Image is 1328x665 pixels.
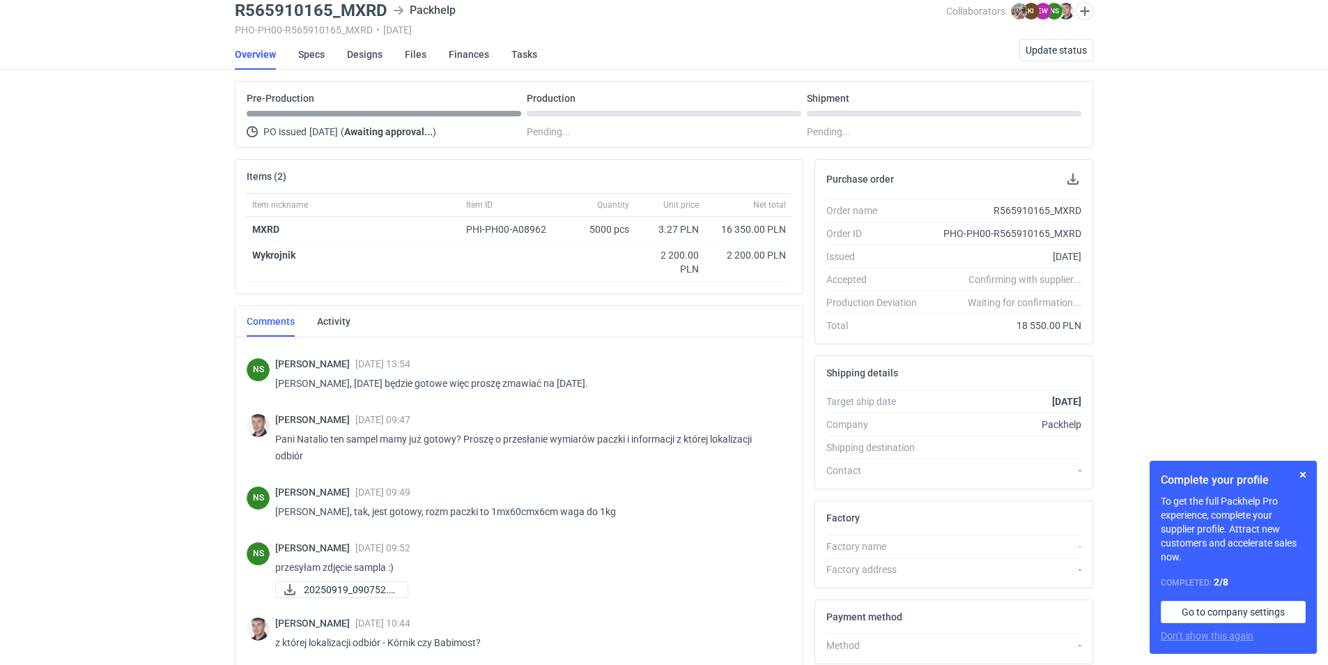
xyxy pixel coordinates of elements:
h1: Complete your profile [1161,472,1306,489]
div: Packhelp [928,418,1081,431]
a: Tasks [511,39,537,70]
p: Pre-Production [247,93,314,104]
h3: R565910165_MXRD [235,2,387,19]
span: ( [341,126,344,137]
p: Pani Natalio ten sampel mamy już gotowy? Proszę o przesłanie wymiarów paczki i informacji z które... [275,431,780,464]
button: Don’t show this again [1161,629,1253,643]
div: [DATE] [928,250,1081,263]
div: PHO-PH00-R565910165_MXRD [DATE] [235,24,946,36]
figcaption: NS [247,358,270,381]
strong: [DATE] [1052,396,1081,407]
h2: Items (2) [247,171,286,182]
button: Skip for now [1295,466,1311,483]
span: • [376,24,380,36]
a: Finances [449,39,489,70]
p: przesyłam zdjęcie sampla :) [275,559,780,576]
div: Order name [826,204,928,217]
div: Natalia Stępak [247,487,270,510]
span: [PERSON_NAME] [275,618,355,629]
div: Pending... [807,123,1081,140]
span: [DATE] 09:49 [355,487,410,498]
h2: Factory [826,512,860,523]
div: Contact [826,464,928,477]
figcaption: NS [1046,3,1063,20]
span: [PERSON_NAME] [275,358,355,369]
span: Net total [753,199,786,211]
div: - [928,464,1081,477]
span: [PERSON_NAME] [275,542,355,553]
a: Overview [235,39,276,70]
div: Order ID [826,227,928,240]
div: 3.27 PLN [640,222,699,236]
p: To get the full Packhelp Pro experience, complete your supplier profile. Attract new customers an... [1161,494,1306,564]
div: Natalia Stępak [247,542,270,565]
div: PO issued [247,123,521,140]
p: [PERSON_NAME], tak, jest gotowy, rozm paczki to 1mx60cmx6cm waga do 1kg [275,503,780,520]
div: - [928,563,1081,576]
button: Update status [1019,39,1093,61]
a: Comments [247,306,295,337]
span: Pending... [527,123,571,140]
span: [DATE] [309,123,338,140]
a: 20250919_090752.jpg [275,581,408,598]
h2: Payment method [826,611,902,622]
div: Packhelp [393,2,456,19]
div: - [928,540,1081,553]
img: Michał Palasek [1011,3,1028,20]
img: Maciej Sikora [1058,3,1074,20]
button: Edit collaborators [1076,2,1094,20]
h2: Purchase order [826,174,894,185]
strong: 2 / 8 [1214,576,1228,588]
figcaption: NS [247,542,270,565]
span: Unit price [663,199,699,211]
strong: Wykrojnik [252,250,295,261]
div: 18 550.00 PLN [928,319,1081,332]
em: Confirming with supplier... [968,274,1081,285]
span: Quantity [597,199,629,211]
em: Waiting for confirmation... [968,296,1081,309]
div: Production Deviation [826,296,928,309]
div: PHO-PH00-R565910165_MXRD [928,227,1081,240]
a: Activity [317,306,350,337]
a: Designs [347,39,383,70]
div: Issued [826,250,928,263]
figcaption: KI [1023,3,1040,20]
figcaption: NS [247,487,270,510]
span: Item ID [466,199,493,211]
strong: Awaiting approval... [344,126,433,137]
div: Natalia Stępak [247,358,270,381]
img: Maciej Sikora [247,414,270,437]
div: Target ship date [826,395,928,408]
p: Shipment [807,93,849,104]
div: Company [826,418,928,431]
span: [PERSON_NAME] [275,414,355,425]
div: 5000 pcs [565,217,635,243]
span: Update status [1026,45,1087,55]
p: z której lokalizacji odbiór - Kórnik czy Babimost? [275,634,780,651]
h2: Shipping details [826,367,898,379]
div: Shipping destination [826,441,928,454]
a: Specs [298,39,325,70]
img: Maciej Sikora [247,618,270,641]
a: MXRD [252,224,279,235]
div: Accepted [826,273,928,286]
p: Production [527,93,576,104]
div: R565910165_MXRD [928,204,1081,217]
button: Download PO [1065,171,1081,188]
span: [PERSON_NAME] [275,487,355,498]
a: Files [405,39,426,70]
div: 2 200.00 PLN [710,248,786,262]
p: [PERSON_NAME], [DATE] będzie gotowe więc proszę zmawiać na [DATE]. [275,375,780,392]
span: 20250919_090752.jpg [304,582,396,597]
a: Go to company settings [1161,601,1306,623]
span: Collaborators [946,6,1005,17]
div: Method [826,639,928,652]
div: 16 350.00 PLN [710,222,786,236]
div: Total [826,319,928,332]
div: Factory name [826,540,928,553]
div: Completed: [1161,575,1306,590]
span: [DATE] 10:44 [355,618,410,629]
